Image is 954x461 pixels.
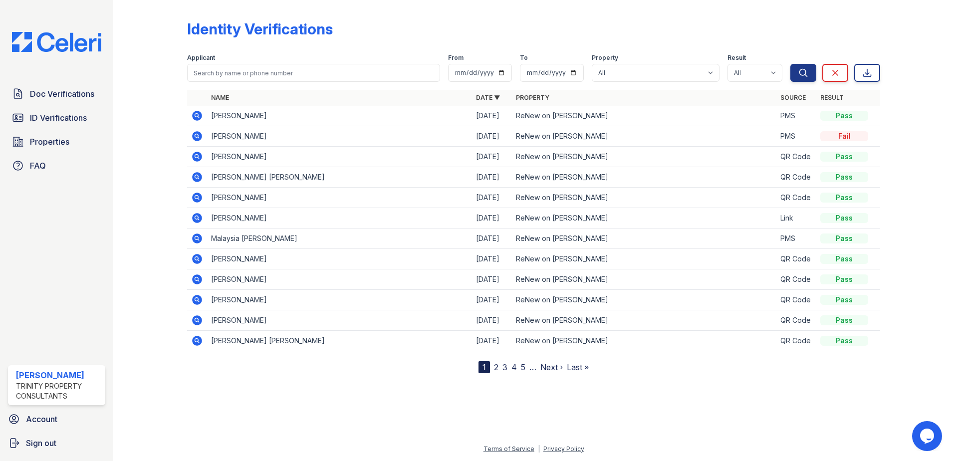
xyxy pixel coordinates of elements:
[472,331,512,351] td: [DATE]
[8,108,105,128] a: ID Verifications
[472,188,512,208] td: [DATE]
[207,208,472,229] td: [PERSON_NAME]
[592,54,618,62] label: Property
[472,208,512,229] td: [DATE]
[4,433,109,453] a: Sign out
[8,132,105,152] a: Properties
[820,254,868,264] div: Pass
[538,445,540,453] div: |
[494,362,498,372] a: 2
[207,290,472,310] td: [PERSON_NAME]
[820,152,868,162] div: Pass
[776,126,816,147] td: PMS
[776,269,816,290] td: QR Code
[512,269,777,290] td: ReNew on [PERSON_NAME]
[521,362,525,372] a: 5
[776,147,816,167] td: QR Code
[516,94,549,101] a: Property
[472,310,512,331] td: [DATE]
[30,88,94,100] span: Doc Verifications
[512,310,777,331] td: ReNew on [PERSON_NAME]
[4,32,109,52] img: CE_Logo_Blue-a8612792a0a2168367f1c8372b55b34899dd931a85d93a1a3d3e32e68fde9ad4.png
[30,136,69,148] span: Properties
[8,156,105,176] a: FAQ
[543,445,584,453] a: Privacy Policy
[187,64,440,82] input: Search by name or phone number
[16,381,101,401] div: Trinity Property Consultants
[512,167,777,188] td: ReNew on [PERSON_NAME]
[820,233,868,243] div: Pass
[540,362,563,372] a: Next ›
[912,421,944,451] iframe: chat widget
[472,126,512,147] td: [DATE]
[30,160,46,172] span: FAQ
[207,229,472,249] td: Malaysia [PERSON_NAME]
[207,331,472,351] td: [PERSON_NAME] [PERSON_NAME]
[472,290,512,310] td: [DATE]
[476,94,500,101] a: Date ▼
[567,362,589,372] a: Last »
[776,208,816,229] td: Link
[207,310,472,331] td: [PERSON_NAME]
[512,229,777,249] td: ReNew on [PERSON_NAME]
[207,147,472,167] td: [PERSON_NAME]
[211,94,229,101] a: Name
[472,269,512,290] td: [DATE]
[820,172,868,182] div: Pass
[776,229,816,249] td: PMS
[776,167,816,188] td: QR Code
[472,167,512,188] td: [DATE]
[776,290,816,310] td: QR Code
[776,106,816,126] td: PMS
[207,188,472,208] td: [PERSON_NAME]
[472,106,512,126] td: [DATE]
[502,362,507,372] a: 3
[207,106,472,126] td: [PERSON_NAME]
[512,188,777,208] td: ReNew on [PERSON_NAME]
[780,94,806,101] a: Source
[26,413,57,425] span: Account
[727,54,746,62] label: Result
[820,193,868,203] div: Pass
[512,249,777,269] td: ReNew on [PERSON_NAME]
[776,249,816,269] td: QR Code
[820,336,868,346] div: Pass
[820,213,868,223] div: Pass
[520,54,528,62] label: To
[512,331,777,351] td: ReNew on [PERSON_NAME]
[478,361,490,373] div: 1
[820,295,868,305] div: Pass
[207,249,472,269] td: [PERSON_NAME]
[8,84,105,104] a: Doc Verifications
[483,445,534,453] a: Terms of Service
[512,208,777,229] td: ReNew on [PERSON_NAME]
[472,229,512,249] td: [DATE]
[207,269,472,290] td: [PERSON_NAME]
[820,94,844,101] a: Result
[448,54,464,62] label: From
[511,362,517,372] a: 4
[512,126,777,147] td: ReNew on [PERSON_NAME]
[16,369,101,381] div: [PERSON_NAME]
[26,437,56,449] span: Sign out
[820,274,868,284] div: Pass
[820,111,868,121] div: Pass
[187,20,333,38] div: Identity Verifications
[187,54,215,62] label: Applicant
[512,106,777,126] td: ReNew on [PERSON_NAME]
[472,147,512,167] td: [DATE]
[207,126,472,147] td: [PERSON_NAME]
[512,147,777,167] td: ReNew on [PERSON_NAME]
[776,331,816,351] td: QR Code
[30,112,87,124] span: ID Verifications
[776,188,816,208] td: QR Code
[512,290,777,310] td: ReNew on [PERSON_NAME]
[529,361,536,373] span: …
[776,310,816,331] td: QR Code
[472,249,512,269] td: [DATE]
[820,131,868,141] div: Fail
[4,409,109,429] a: Account
[207,167,472,188] td: [PERSON_NAME] [PERSON_NAME]
[820,315,868,325] div: Pass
